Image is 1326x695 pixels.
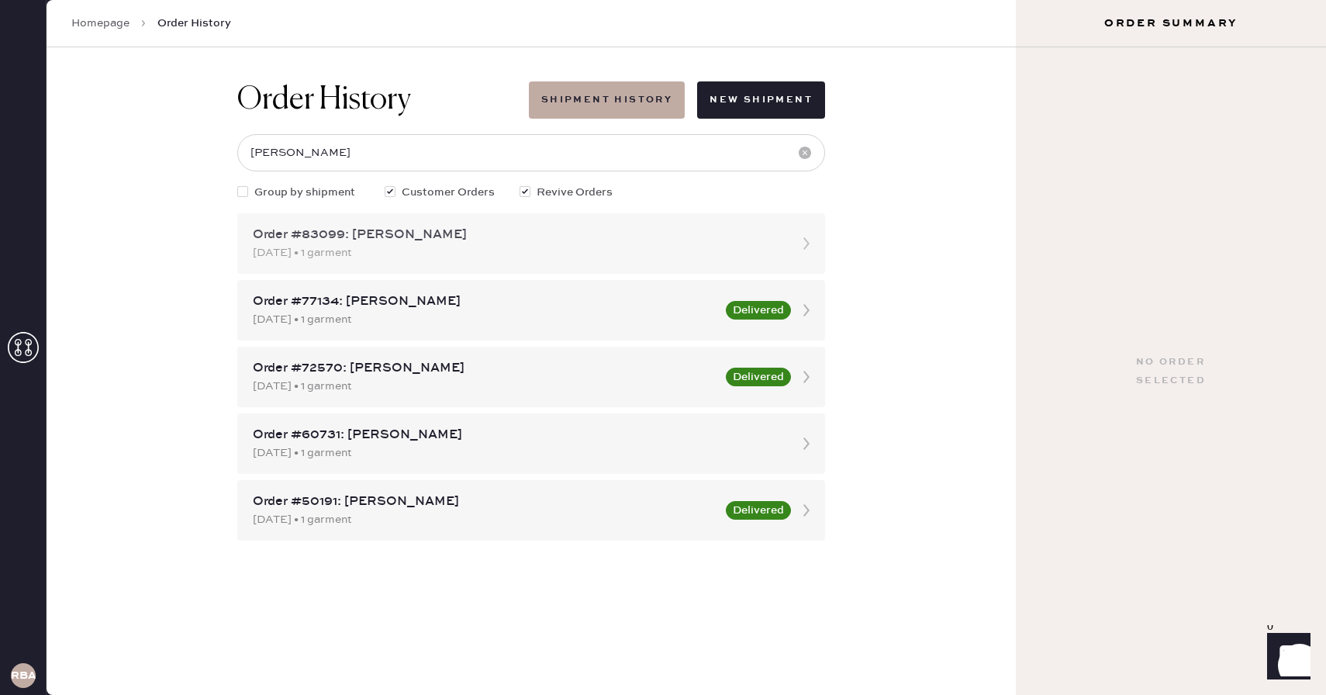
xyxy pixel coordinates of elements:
[529,81,685,119] button: Shipment History
[253,493,717,511] div: Order #50191: [PERSON_NAME]
[726,368,791,386] button: Delivered
[253,244,782,261] div: [DATE] • 1 garment
[1252,625,1319,692] iframe: Front Chat
[253,444,782,462] div: [DATE] • 1 garment
[726,501,791,520] button: Delivered
[253,378,717,395] div: [DATE] • 1 garment
[254,184,355,201] span: Group by shipment
[402,184,495,201] span: Customer Orders
[157,16,231,31] span: Order History
[697,81,825,119] button: New Shipment
[253,359,717,378] div: Order #72570: [PERSON_NAME]
[253,426,782,444] div: Order #60731: [PERSON_NAME]
[237,81,411,119] h1: Order History
[1136,353,1206,390] div: No order selected
[537,184,613,201] span: Revive Orders
[726,301,791,320] button: Delivered
[253,311,717,328] div: [DATE] • 1 garment
[253,511,717,528] div: [DATE] • 1 garment
[253,292,717,311] div: Order #77134: [PERSON_NAME]
[71,16,129,31] a: Homepage
[11,670,36,681] h3: RBA
[1016,16,1326,31] h3: Order Summary
[237,134,825,171] input: Search by order number, customer name, email or phone number
[253,226,782,244] div: Order #83099: [PERSON_NAME]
